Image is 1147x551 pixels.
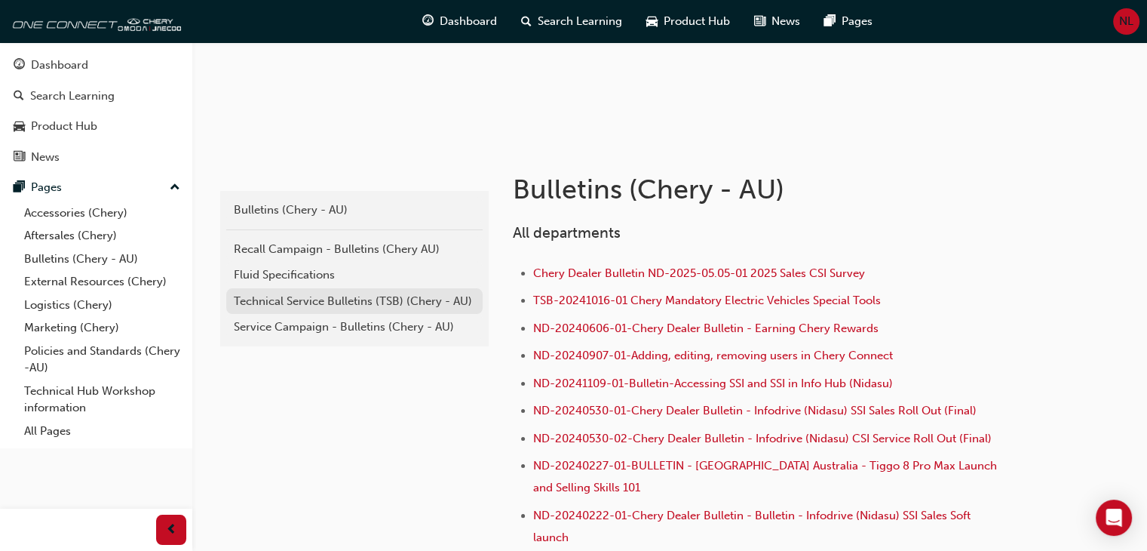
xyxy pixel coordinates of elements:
[533,509,974,544] a: ND-20240222-01-Chery Dealer Bulletin - Bulletin - Infodrive (Nidasu) SSI Sales Soft launch
[824,12,836,31] span: pages-icon
[6,48,186,174] button: DashboardSearch LearningProduct HubNews
[30,88,115,105] div: Search Learning
[533,377,893,390] a: ND-20241109-01-Bulletin-Accessing SSI and SSI in Info Hub (Nidasu)
[18,420,186,443] a: All Pages
[31,149,60,166] div: News
[234,241,475,258] div: Recall Campaign - Bulletins (Chery AU)
[14,181,25,195] span: pages-icon
[18,380,186,420] a: Technical Hub Workshop information
[226,236,483,263] a: Recall Campaign - Bulletins (Chery AU)
[6,51,186,79] a: Dashboard
[533,349,893,362] a: ND-20240907-01-Adding, editing, removing users in Chery Connect
[6,143,186,171] a: News
[533,294,881,307] a: TSB-20241016-01 Chery Mandatory Electric Vehicles Special Tools
[14,151,25,165] span: news-icon
[6,174,186,202] button: Pages
[31,57,88,74] div: Dashboard
[234,202,475,219] div: Bulletins (Chery - AU)
[634,6,742,37] a: car-iconProduct Hub
[6,112,186,140] a: Product Hub
[742,6,812,37] a: news-iconNews
[8,6,181,36] img: oneconnect
[14,59,25,72] span: guage-icon
[18,224,186,248] a: Aftersales (Chery)
[1113,8,1139,35] button: NL
[410,6,509,37] a: guage-iconDashboard
[170,178,180,198] span: up-icon
[646,12,658,31] span: car-icon
[771,13,800,30] span: News
[538,13,622,30] span: Search Learning
[226,262,483,288] a: Fluid Specifications
[6,82,186,110] a: Search Learning
[14,120,25,134] span: car-icon
[422,12,434,31] span: guage-icon
[226,197,483,223] a: Bulletins (Chery - AU)
[509,6,634,37] a: search-iconSearch Learning
[533,266,865,280] a: Chery Dealer Bulletin ND-2025-05.05-01 2025 Sales CSI Survey
[1096,500,1132,536] div: Open Intercom Messenger
[18,270,186,294] a: External Resources (Chery)
[31,118,97,135] div: Product Hub
[513,173,1007,206] h1: Bulletins (Chery - AU)
[440,13,497,30] span: Dashboard
[14,90,24,103] span: search-icon
[31,179,62,196] div: Pages
[513,224,621,242] span: All departments
[234,293,475,310] div: Technical Service Bulletins (TSB) (Chery - AU)
[18,248,186,271] a: Bulletins (Chery - AU)
[1119,13,1133,30] span: NL
[533,322,879,335] a: ND-20240606-01-Chery Dealer Bulletin - Earning Chery Rewards
[664,13,730,30] span: Product Hub
[226,314,483,340] a: Service Campaign - Bulletins (Chery - AU)
[166,521,177,540] span: prev-icon
[812,6,885,37] a: pages-iconPages
[533,459,1000,494] a: ND-20240227-01-BULLETIN - [GEOGRAPHIC_DATA] Australia - Tiggo 8 Pro Max Launch and Selling Skills...
[18,316,186,340] a: Marketing (Chery)
[18,340,186,380] a: Policies and Standards (Chery -AU)
[533,404,977,417] a: ND-20240530-01-Chery Dealer Bulletin - Infodrive (Nidasu) SSI Sales Roll Out (Final)
[533,432,992,445] a: ND-20240530-02-Chery Dealer Bulletin - Infodrive (Nidasu) CSI Service Roll Out (Final)
[754,12,765,31] span: news-icon
[18,294,186,317] a: Logistics (Chery)
[521,12,532,31] span: search-icon
[234,319,475,336] div: Service Campaign - Bulletins (Chery - AU)
[226,288,483,315] a: Technical Service Bulletins (TSB) (Chery - AU)
[842,13,873,30] span: Pages
[234,266,475,284] div: Fluid Specifications
[18,202,186,225] a: Accessories (Chery)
